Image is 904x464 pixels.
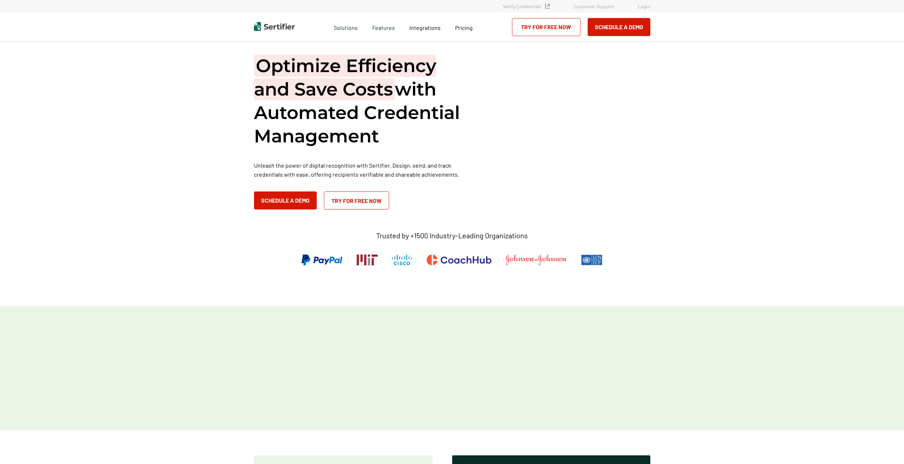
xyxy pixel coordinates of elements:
[409,24,441,31] span: Integrations
[372,22,395,31] span: Features
[334,22,358,31] span: Solutions
[376,231,528,240] p: Trusted by +1500 Industry-Leading Organizations
[581,255,602,265] img: UNDP
[455,22,473,31] a: Pricing
[254,22,295,31] img: Sertifier | Digital Credentialing Platform
[545,4,550,9] img: Verified
[512,18,580,36] a: Try for Free Now
[427,255,491,265] img: CoachHub
[638,3,650,9] a: Login
[254,54,470,148] h1: with Automated Credential Management
[302,255,342,265] img: PayPal
[573,3,614,9] a: Customer Support
[506,255,566,265] img: Johnson & Johnson
[409,22,441,31] a: Integrations
[324,191,389,209] a: Try for Free Now
[503,3,550,9] a: Verify Credentials
[254,161,470,179] p: Unleash the power of digital recognition with Sertifier. Design, send, and track credentials with...
[357,255,378,265] img: Massachusetts Institute of Technology
[392,255,412,265] img: Cisco
[254,55,436,100] span: Optimize Efficiency and Save Costs
[455,24,473,31] span: Pricing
